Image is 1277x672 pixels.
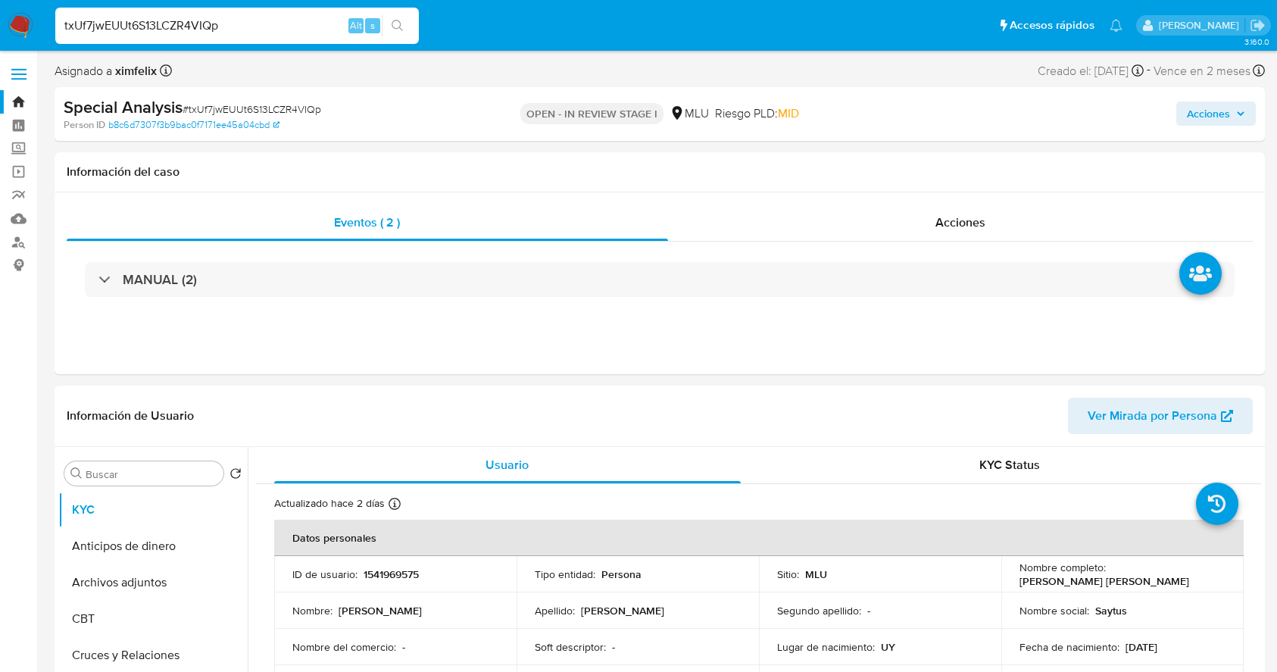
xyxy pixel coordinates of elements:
[1250,17,1266,33] a: Salir
[1068,398,1253,434] button: Ver Mirada por Persona
[382,15,413,36] button: search-icon
[535,640,606,654] p: Soft descriptor :
[123,271,197,288] h3: MANUAL (2)
[1126,640,1157,654] p: [DATE]
[274,496,385,511] p: Actualizado hace 2 días
[58,528,248,564] button: Anticipos de dinero
[292,567,357,581] p: ID de usuario :
[55,16,419,36] input: Buscar usuario o caso...
[581,604,664,617] p: [PERSON_NAME]
[777,640,875,654] p: Lugar de nacimiento :
[535,604,575,617] p: Apellido :
[486,456,529,474] span: Usuario
[55,63,157,80] span: Asignado a
[881,640,895,654] p: UY
[1010,17,1094,33] span: Accesos rápidos
[777,567,799,581] p: Sitio :
[1019,574,1189,588] p: [PERSON_NAME] [PERSON_NAME]
[70,467,83,480] button: Buscar
[1088,398,1217,434] span: Ver Mirada por Persona
[402,640,405,654] p: -
[1019,640,1119,654] p: Fecha de nacimiento :
[1176,102,1256,126] button: Acciones
[1154,63,1250,80] span: Vence en 2 meses
[67,164,1253,180] h1: Información del caso
[67,408,194,424] h1: Información de Usuario
[364,567,419,581] p: 1541969575
[64,118,105,132] b: Person ID
[867,604,870,617] p: -
[1187,102,1230,126] span: Acciones
[778,105,799,122] span: MID
[350,18,362,33] span: Alt
[183,102,321,117] span: # txUf7jwEUUt6S13LCZR4VIQp
[292,604,333,617] p: Nombre :
[805,567,827,581] p: MLU
[535,567,595,581] p: Tipo entidad :
[334,214,400,231] span: Eventos ( 2 )
[1159,18,1244,33] p: ximena.felix@mercadolibre.com
[935,214,985,231] span: Acciones
[601,567,642,581] p: Persona
[777,604,861,617] p: Segundo apellido :
[229,467,242,484] button: Volver al orden por defecto
[612,640,615,654] p: -
[108,118,279,132] a: b8c6d7307f3b9bac0f7171ee45a04cbd
[979,456,1040,474] span: KYC Status
[1038,61,1144,81] div: Creado el: [DATE]
[58,492,248,528] button: KYC
[58,564,248,601] button: Archivos adjuntos
[670,105,709,122] div: MLU
[520,103,663,124] p: OPEN - IN REVIEW STAGE I
[370,18,375,33] span: s
[715,105,799,122] span: Riesgo PLD:
[1095,604,1127,617] p: Saytus
[1147,61,1151,81] span: -
[292,640,396,654] p: Nombre del comercio :
[58,601,248,637] button: CBT
[112,62,157,80] b: ximfelix
[1110,19,1122,32] a: Notificaciones
[64,95,183,119] b: Special Analysis
[86,467,217,481] input: Buscar
[274,520,1244,556] th: Datos personales
[1019,561,1106,574] p: Nombre completo :
[85,262,1235,297] div: MANUAL (2)
[339,604,422,617] p: [PERSON_NAME]
[1019,604,1089,617] p: Nombre social :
